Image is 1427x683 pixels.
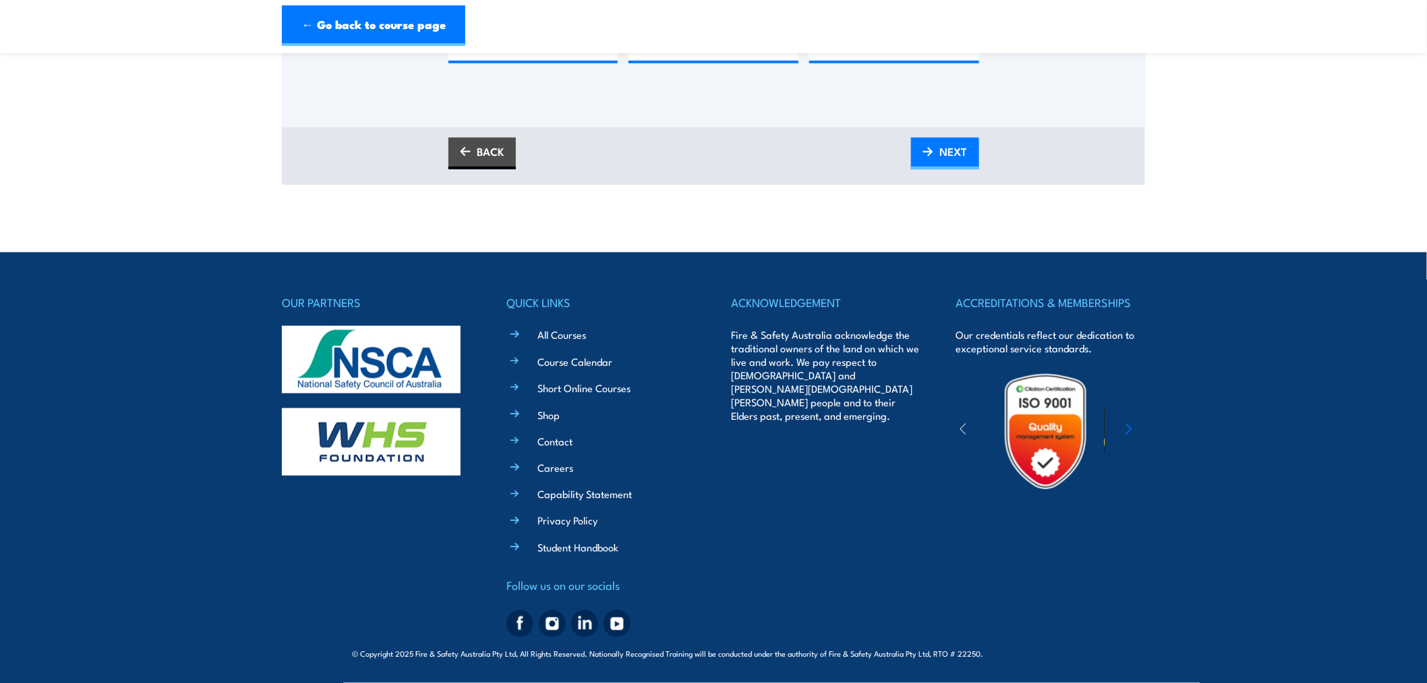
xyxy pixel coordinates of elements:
a: Capability Statement [537,487,632,501]
a: Student Handbook [537,541,618,555]
h4: OUR PARTNERS [282,293,471,312]
a: Contact [537,434,573,448]
h4: ACCREDITATIONS & MEMBERSHIPS [956,293,1145,312]
span: Site: [999,649,1075,659]
a: Privacy Policy [537,514,598,528]
p: Our credentials reflect our dedication to exceptional service standards. [956,328,1145,355]
a: KND Digital [1028,647,1075,660]
a: ← Go back to course page [282,5,465,46]
a: NEXT [911,138,979,169]
a: Short Online Courses [537,381,631,395]
img: nsca-logo-footer [282,326,461,393]
span: NEXT [940,134,968,169]
img: whs-logo-footer [282,408,461,476]
img: Untitled design (19) [987,373,1105,491]
a: Shop [537,408,560,422]
h4: Follow us on our socials [506,576,695,595]
a: Course Calendar [537,354,612,368]
h4: QUICK LINKS [506,293,695,312]
img: ewpa-logo [1105,408,1222,455]
a: All Courses [537,327,586,341]
a: BACK [448,138,516,169]
h4: ACKNOWLEDGEMENT [732,293,921,312]
p: Fire & Safety Australia acknowledge the traditional owners of the land on which we live and work.... [732,328,921,422]
span: © Copyright 2025 Fire & Safety Australia Pty Ltd, All Rights Reserved. Nationally Recognised Trai... [353,647,1075,660]
a: Careers [537,460,573,474]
